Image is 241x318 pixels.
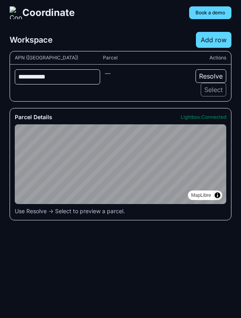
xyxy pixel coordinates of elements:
summary: Toggle attribution [213,190,222,200]
div: Parcel Details [15,113,52,121]
button: Add row [196,32,231,48]
button: Resolve [196,69,226,83]
div: — [105,69,190,77]
div: Parcel [103,55,191,61]
div: Actions [191,55,226,61]
button: Select [201,83,226,96]
img: Coordinate [10,6,22,19]
canvas: Map [15,124,226,204]
div: Use Resolve → Select to preview a parcel. [15,207,226,215]
button: Book a demo [189,6,231,19]
a: Coordinate [10,6,75,19]
div: Workspace [10,34,53,45]
span: Coordinate [22,6,75,19]
a: MapLibre [191,192,211,198]
div: Lightbox: Connected [181,114,226,120]
div: APN ([GEOGRAPHIC_DATA]) [15,55,103,61]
